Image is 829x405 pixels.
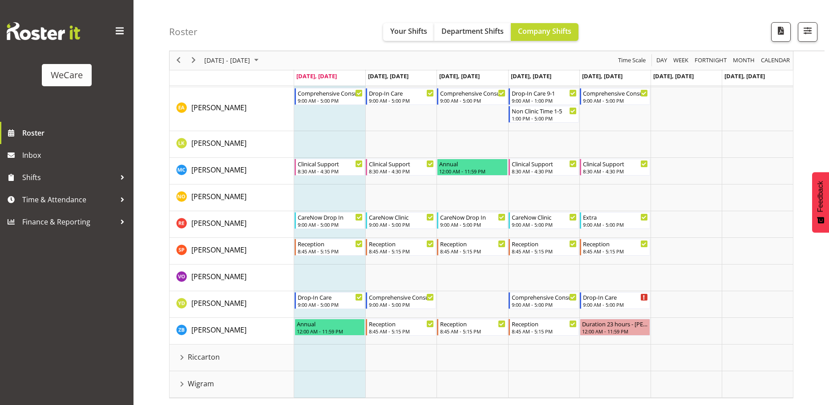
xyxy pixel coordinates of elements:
div: Ena Advincula"s event - Drop-In Care 9-1 Begin From Thursday, August 28, 2025 at 9:00:00 AM GMT+1... [509,88,579,105]
button: Filter Shifts [798,22,817,42]
div: Clinical Support [512,159,577,168]
div: 12:00 AM - 11:59 PM [439,168,505,175]
div: Zephy Bennett"s event - Reception Begin From Wednesday, August 27, 2025 at 8:45:00 AM GMT+12:00 E... [437,319,507,336]
div: 8:45 AM - 5:15 PM [512,328,577,335]
div: 9:00 AM - 5:00 PM [512,301,577,308]
div: Drop-In Care 9-1 [512,88,577,97]
a: [PERSON_NAME] [191,218,247,229]
div: Samantha Poultney"s event - Reception Begin From Tuesday, August 26, 2025 at 8:45:00 AM GMT+12:00... [366,239,436,256]
div: Comprehensive Consult [512,293,577,301]
button: Feedback - Show survey [812,172,829,233]
div: 9:00 AM - 5:00 PM [369,221,434,228]
div: Zephy Bennett"s event - Duration 23 hours - Zephy Bennett Begin From Friday, August 29, 2025 at 1... [580,319,650,336]
div: 8:45 AM - 5:15 PM [512,248,577,255]
div: Rachel Els"s event - CareNow Clinic Begin From Tuesday, August 26, 2025 at 9:00:00 AM GMT+12:00 E... [366,212,436,229]
div: Reception [512,239,577,248]
div: next period [186,51,201,70]
img: Rosterit website logo [7,22,80,40]
div: 9:00 AM - 5:00 PM [440,97,505,104]
div: Ena Advincula"s event - Comprehensive Consult Begin From Monday, August 25, 2025 at 9:00:00 AM GM... [295,88,365,105]
div: Mary Childs"s event - Annual Begin From Wednesday, August 27, 2025 at 12:00:00 AM GMT+12:00 Ends ... [437,159,507,176]
div: Duration 23 hours - [PERSON_NAME] [582,319,648,328]
div: 9:00 AM - 5:00 PM [583,301,648,308]
div: Annual [439,159,505,168]
div: Samantha Poultney"s event - Reception Begin From Thursday, August 28, 2025 at 8:45:00 AM GMT+12:0... [509,239,579,256]
div: 8:45 AM - 5:15 PM [298,248,363,255]
span: Day [655,55,668,66]
span: [DATE], [DATE] [296,72,337,80]
div: Drop-In Care [298,293,363,301]
button: Company Shifts [511,23,578,41]
div: Rachel Els"s event - Extra Begin From Friday, August 29, 2025 at 9:00:00 AM GMT+12:00 Ends At Fri... [580,212,650,229]
span: [DATE], [DATE] [439,72,480,80]
div: 1:00 PM - 5:00 PM [512,115,577,122]
span: [DATE], [DATE] [582,72,623,80]
div: Yvonne Denny"s event - Drop-In Care Begin From Friday, August 29, 2025 at 9:00:00 AM GMT+12:00 En... [580,292,650,309]
div: previous period [171,51,186,70]
span: Shifts [22,171,116,184]
div: 9:00 AM - 5:00 PM [440,221,505,228]
div: Samantha Poultney"s event - Reception Begin From Monday, August 25, 2025 at 8:45:00 AM GMT+12:00 ... [295,239,365,256]
div: Extra [583,213,648,221]
span: [PERSON_NAME] [191,138,247,148]
td: Liandy Kritzinger resource [170,131,294,158]
div: Clinical Support [583,159,648,168]
div: Reception [583,239,648,248]
span: Fortnight [694,55,728,66]
div: August 25 - 31, 2025 [201,51,264,70]
div: Yvonne Denny"s event - Comprehensive Consult Begin From Tuesday, August 26, 2025 at 9:00:00 AM GM... [366,292,436,309]
div: Rachel Els"s event - CareNow Clinic Begin From Thursday, August 28, 2025 at 9:00:00 AM GMT+12:00 ... [509,212,579,229]
span: [PERSON_NAME] [191,218,247,228]
div: 8:45 AM - 5:15 PM [369,328,434,335]
span: [DATE], [DATE] [653,72,694,80]
a: [PERSON_NAME] [191,245,247,255]
a: [PERSON_NAME] [191,298,247,309]
div: CareNow Drop In [298,213,363,221]
div: 8:45 AM - 5:15 PM [369,248,434,255]
span: [PERSON_NAME] [191,298,247,308]
div: 8:30 AM - 4:30 PM [369,168,434,175]
a: [PERSON_NAME] [191,191,247,202]
span: [PERSON_NAME] [191,192,247,201]
div: Ena Advincula"s event - Non Clinic Time 1-5 Begin From Thursday, August 28, 2025 at 1:00:00 PM GM... [509,106,579,123]
button: Timeline Week [672,55,690,66]
div: 9:00 AM - 5:00 PM [298,301,363,308]
button: Download a PDF of the roster according to the set date range. [771,22,791,42]
div: 12:00 AM - 11:59 PM [582,328,648,335]
div: Reception [298,239,363,248]
div: Reception [440,319,505,328]
span: Time & Attendance [22,193,116,206]
div: Comprehensive Consult [369,293,434,301]
div: 8:45 AM - 5:15 PM [440,248,505,255]
span: Roster [22,126,129,140]
div: CareNow Clinic [369,213,434,221]
div: 8:45 AM - 5:15 PM [440,328,505,335]
span: Time Scale [617,55,647,66]
div: Reception [440,239,505,248]
div: 9:00 AM - 5:00 PM [369,97,434,104]
span: [DATE], [DATE] [724,72,765,80]
div: 12:00 AM - 11:59 PM [297,328,363,335]
div: Drop-In Care [369,88,434,97]
button: Previous [173,55,185,66]
div: 9:00 AM - 5:00 PM [298,97,363,104]
a: [PERSON_NAME] [191,271,247,282]
div: Zephy Bennett"s event - Reception Begin From Tuesday, August 26, 2025 at 8:45:00 AM GMT+12:00 End... [366,319,436,336]
span: Inbox [22,148,129,162]
span: [PERSON_NAME] [191,103,247,112]
td: Rachel Els resource [170,211,294,238]
a: [PERSON_NAME] [191,138,247,148]
td: Riccarton resource [170,345,294,371]
span: [PERSON_NAME] [191,325,247,335]
div: Reception [369,319,434,328]
h4: Roster [169,27,198,37]
div: Mary Childs"s event - Clinical Support Begin From Thursday, August 28, 2025 at 8:30:00 AM GMT+12:... [509,159,579,176]
button: Next [188,55,200,66]
button: Timeline Day [655,55,669,66]
span: Department Shifts [441,26,504,36]
td: Zephy Bennett resource [170,318,294,345]
div: Comprehensive Consult [298,88,363,97]
span: Month [732,55,756,66]
div: Mary Childs"s event - Clinical Support Begin From Friday, August 29, 2025 at 8:30:00 AM GMT+12:00... [580,159,650,176]
div: Zephy Bennett"s event - Reception Begin From Thursday, August 28, 2025 at 8:45:00 AM GMT+12:00 En... [509,319,579,336]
